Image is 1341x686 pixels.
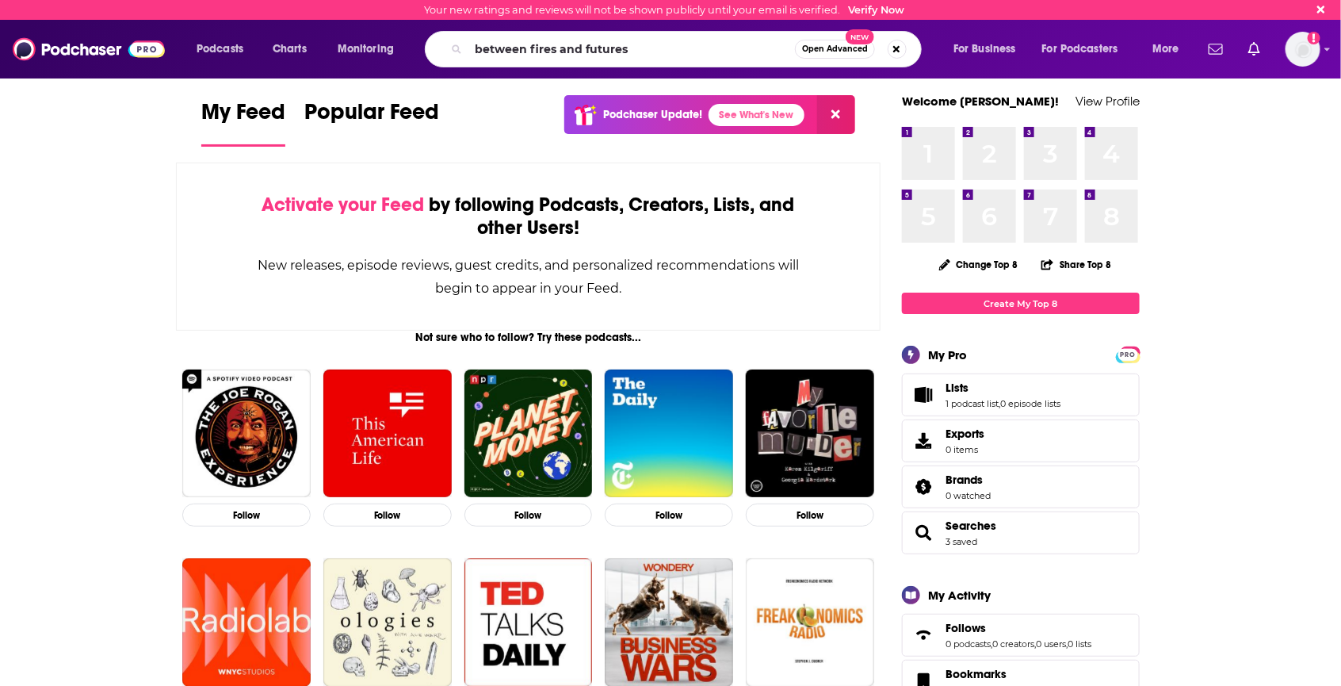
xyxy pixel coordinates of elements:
span: Open Advanced [802,45,868,53]
button: Show profile menu [1286,32,1320,67]
img: User Profile [1286,32,1320,67]
span: Follows [946,621,986,635]
span: Brands [902,466,1140,508]
span: PRO [1118,349,1137,361]
span: , [1034,638,1036,650]
span: My Feed [201,98,285,135]
a: Lists [907,384,939,406]
span: Exports [907,430,939,452]
a: PRO [1118,348,1137,360]
a: Brands [907,476,939,498]
span: New [846,29,874,44]
p: Podchaser Update! [603,108,702,121]
input: Search podcasts, credits, & more... [468,36,795,62]
img: The Joe Rogan Experience [182,370,311,498]
div: Your new ratings and reviews will not be shown publicly until your email is verified. [425,4,905,16]
img: Podchaser - Follow, Share and Rate Podcasts [13,34,165,64]
div: My Pro [928,347,967,362]
img: This American Life [323,370,452,498]
button: Follow [464,504,593,527]
a: 0 creators [992,638,1034,650]
a: Searches [907,522,939,544]
div: Search podcasts, credits, & more... [440,31,937,67]
button: Follow [323,504,452,527]
button: open menu [327,36,415,62]
button: Follow [182,504,311,527]
a: My Feed [201,98,285,147]
a: Charts [262,36,316,62]
a: 1 podcast list [946,398,999,409]
a: See What's New [709,104,804,126]
span: Activate your Feed [262,193,424,217]
a: 0 watched [946,490,991,501]
button: open menu [185,36,264,62]
a: Searches [946,519,996,533]
a: 0 podcasts [946,638,991,650]
a: 3 saved [946,536,977,547]
a: Exports [902,420,1140,462]
a: Welcome [PERSON_NAME]! [902,94,1059,109]
div: by following Podcasts, Creators, Lists, and other Users! [256,194,800,240]
span: Podcasts [197,38,243,60]
a: Brands [946,473,991,487]
a: Lists [946,381,1060,395]
button: open menu [1141,36,1199,62]
a: 0 users [1036,638,1066,650]
button: Follow [746,504,874,527]
div: My Activity [928,588,991,603]
span: Exports [946,427,984,441]
button: Share Top 8 [1041,249,1112,280]
img: My Favorite Murder with Karen Kilgariff and Georgia Hardstark [746,370,874,498]
span: , [999,398,1000,409]
span: Follows [902,614,1140,657]
a: Verify Now [849,4,905,16]
span: Popular Feed [304,98,439,135]
button: open menu [1032,36,1141,62]
a: Follows [907,624,939,646]
span: Lists [902,374,1140,416]
img: Planet Money [464,370,593,498]
span: Searches [902,512,1140,554]
span: Brands [946,473,983,487]
a: View Profile [1075,94,1140,109]
a: Follows [946,621,1091,635]
button: open menu [942,36,1036,62]
a: Bookmarks [946,667,1038,681]
span: For Podcasters [1042,38,1118,60]
a: Show notifications dropdown [1242,36,1266,63]
span: Logged in as sgibby [1286,32,1320,67]
button: Open AdvancedNew [795,40,875,59]
span: More [1152,38,1179,60]
span: Charts [273,38,307,60]
a: 0 episode lists [1000,398,1060,409]
span: Monitoring [338,38,394,60]
a: 0 lists [1068,638,1091,650]
a: Show notifications dropdown [1202,36,1229,63]
div: Not sure who to follow? Try these podcasts... [176,331,881,344]
svg: Email not verified [1308,32,1320,44]
span: Bookmarks [946,667,1007,681]
span: , [1066,638,1068,650]
a: Create My Top 8 [902,293,1140,314]
span: For Business [953,38,1016,60]
span: , [991,638,992,650]
button: Change Top 8 [930,255,1028,274]
button: Follow [605,504,733,527]
div: New releases, episode reviews, guest credits, and personalized recommendations will begin to appe... [256,254,800,300]
span: 0 items [946,444,984,455]
img: The Daily [605,370,733,498]
span: Lists [946,381,968,395]
a: Popular Feed [304,98,439,147]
